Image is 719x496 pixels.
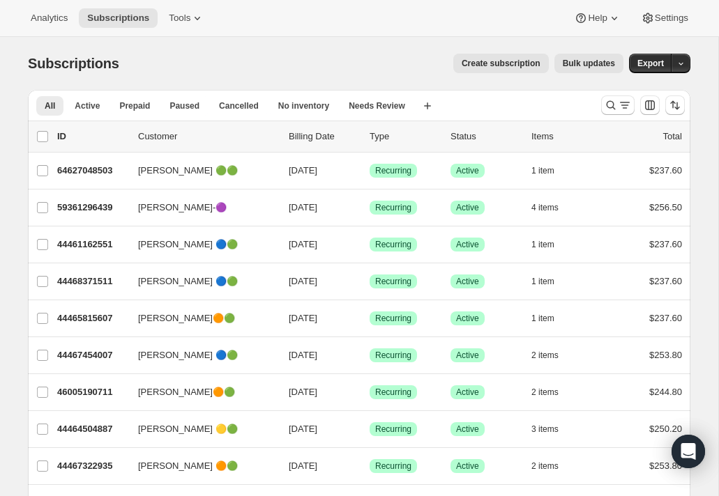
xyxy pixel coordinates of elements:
div: Items [531,130,601,144]
span: 1 item [531,313,554,324]
button: 1 item [531,235,570,254]
span: $237.60 [649,276,682,286]
span: $253.80 [649,350,682,360]
span: [PERSON_NAME] 🟢🟢 [138,164,238,178]
div: 46005190711[PERSON_NAME]🟠🟢[DATE]SuccessRecurringSuccessActive2 items$244.80 [57,382,682,402]
div: 44467454007[PERSON_NAME] 🔵🟢[DATE]SuccessRecurringSuccessActive2 items$253.80 [57,346,682,365]
span: Active [75,100,100,111]
button: [PERSON_NAME]🟠🟢 [130,307,269,330]
span: [PERSON_NAME] 🟡🟢 [138,422,238,436]
span: Bulk updates [563,58,615,69]
p: 44467322935 [57,459,127,473]
span: Needs Review [349,100,405,111]
button: [PERSON_NAME] 🔵🟢 [130,344,269,366]
span: All [45,100,55,111]
button: [PERSON_NAME] 🟠🟢 [130,455,269,477]
span: Subscriptions [87,13,149,24]
span: [PERSON_NAME] 🟠🟢 [138,459,238,473]
button: 3 items [531,419,574,439]
span: [PERSON_NAME] 🔵🟢 [138,238,238,251]
p: Billing Date [289,130,358,144]
p: Total [663,130,682,144]
button: [PERSON_NAME]🟠🟢 [130,381,269,403]
span: Recurring [375,387,411,398]
p: 44464504887 [57,422,127,436]
span: Active [456,239,479,250]
button: Create subscription [453,54,549,73]
button: Export [629,54,672,73]
div: 64627048503[PERSON_NAME] 🟢🟢[DATE]SuccessRecurringSuccessActive1 item$237.60 [57,161,682,180]
span: 3 items [531,424,559,435]
div: 44464504887[PERSON_NAME] 🟡🟢[DATE]SuccessRecurringSuccessActive3 items$250.20 [57,419,682,439]
span: [DATE] [289,424,317,434]
span: No inventory [278,100,329,111]
button: Sort the results [665,95,685,115]
div: 59361296439[PERSON_NAME]-🟣[DATE]SuccessRecurringSuccessActive4 items$256.50 [57,198,682,217]
div: Open Intercom Messenger [672,435,705,468]
span: Recurring [375,239,411,250]
span: [DATE] [289,460,317,471]
span: Active [456,350,479,361]
span: Paused [169,100,199,111]
span: [DATE] [289,276,317,286]
span: $237.60 [649,165,682,176]
span: Subscriptions [28,56,119,71]
span: [DATE] [289,202,317,212]
p: 44465815607 [57,311,127,325]
span: Active [456,202,479,213]
span: Settings [655,13,688,24]
span: [PERSON_NAME]-🟣 [138,201,227,215]
span: Cancelled [219,100,259,111]
span: Recurring [375,276,411,287]
p: 46005190711 [57,385,127,399]
span: 1 item [531,239,554,250]
span: [PERSON_NAME] 🔵🟢 [138,274,238,288]
span: Active [456,460,479,472]
div: Type [370,130,439,144]
button: 2 items [531,382,574,402]
p: 44467454007 [57,348,127,362]
span: 2 items [531,387,559,398]
span: Analytics [31,13,68,24]
span: [DATE] [289,239,317,249]
span: $250.20 [649,424,682,434]
span: Active [456,276,479,287]
div: IDCustomerBilling DateTypeStatusItemsTotal [57,130,682,144]
span: Recurring [375,460,411,472]
span: Active [456,424,479,435]
span: $253.80 [649,460,682,471]
span: Export [637,58,664,69]
span: 2 items [531,460,559,472]
span: [DATE] [289,165,317,176]
span: [PERSON_NAME]🟠🟢 [138,385,235,399]
button: 1 item [531,272,570,291]
span: Recurring [375,165,411,176]
span: Active [456,313,479,324]
button: Analytics [22,8,76,28]
p: 44461162551 [57,238,127,251]
span: Recurring [375,202,411,213]
button: 4 items [531,198,574,217]
span: [DATE] [289,387,317,397]
p: Status [451,130,520,144]
span: [PERSON_NAME] 🔵🟢 [138,348,238,362]
button: Create new view [416,96,439,116]
span: Prepaid [119,100,150,111]
span: Active [456,165,479,176]
p: ID [57,130,127,144]
span: Recurring [375,424,411,435]
span: Tools [169,13,190,24]
button: 2 items [531,456,574,476]
button: [PERSON_NAME] 🔵🟢 [130,233,269,256]
span: $237.60 [649,313,682,323]
span: $244.80 [649,387,682,397]
button: 1 item [531,309,570,328]
span: [DATE] [289,350,317,360]
div: 44468371511[PERSON_NAME] 🔵🟢[DATE]SuccessRecurringSuccessActive1 item$237.60 [57,272,682,291]
span: Recurring [375,313,411,324]
p: 59361296439 [57,201,127,215]
span: Create subscription [462,58,540,69]
p: 44468371511 [57,274,127,288]
span: Active [456,387,479,398]
button: 1 item [531,161,570,180]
